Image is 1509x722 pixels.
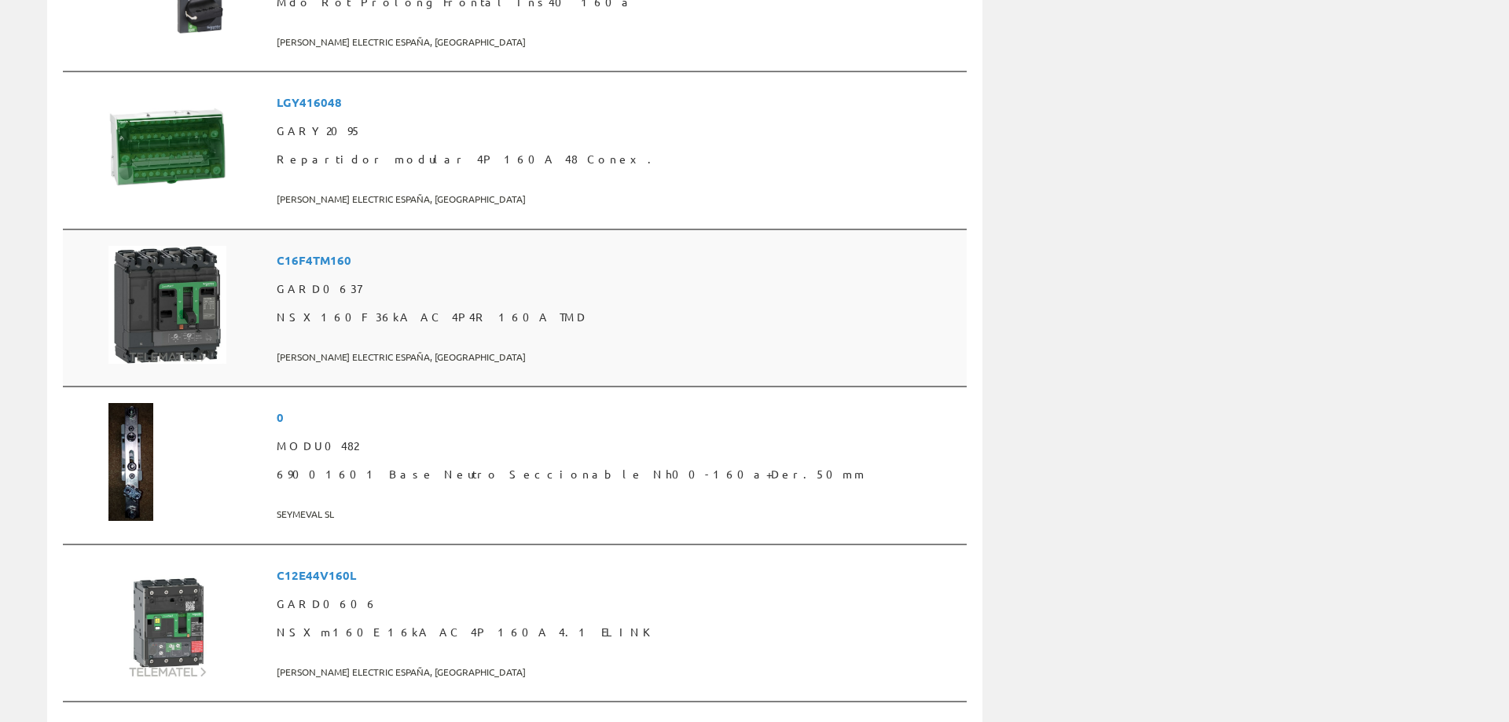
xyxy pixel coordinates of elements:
[277,29,960,55] span: [PERSON_NAME] ELECTRIC ESPAÑA, [GEOGRAPHIC_DATA]
[277,186,960,212] span: [PERSON_NAME] ELECTRIC ESPAÑA, [GEOGRAPHIC_DATA]
[277,403,960,432] span: 0
[277,432,960,460] span: MODU0482
[277,460,960,489] span: 69001601 Base Neutro Seccionable Nh00-160a+Der.50mm
[277,561,960,590] span: C12E44V160L
[277,303,960,332] span: NSX160F 36kA AC 4P4R 160A TMD
[108,246,226,364] img: Foto artículo NSX160F 36kA AC 4P4R 160A TMD (150x150)
[277,618,960,647] span: NSXm160E 16kA AC 4P 160A 4.1 ELINK
[277,344,960,370] span: [PERSON_NAME] ELECTRIC ESPAÑA, [GEOGRAPHIC_DATA]
[108,403,153,521] img: Foto artículo 69001601 Base Neutro Seccionable Nh00-160a+Der.50mm (57.046979865772x150)
[277,145,960,174] span: Repartidor modular 4P 160A 48 Conex.
[277,590,960,618] span: GARD0606
[277,117,960,145] span: GARY2095
[108,88,226,206] img: Foto artículo Repartidor modular 4P 160A 48 Conex. (150x150)
[277,659,960,685] span: [PERSON_NAME] ELECTRIC ESPAÑA, [GEOGRAPHIC_DATA]
[277,246,960,275] span: C16F4TM160
[277,501,960,527] span: SEYMEVAL SL
[108,561,226,679] img: Foto artículo NSXm160E 16kA AC 4P 160A 4.1 ELINK (150x150)
[277,88,960,117] span: LGY416048
[277,275,960,303] span: GARD0637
